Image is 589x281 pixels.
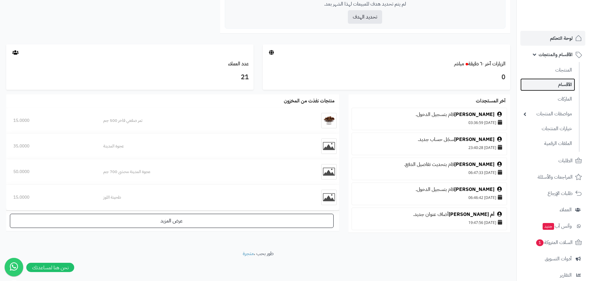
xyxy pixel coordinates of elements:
a: عرض المزيد [10,214,334,228]
div: 35.0000 [13,143,89,149]
span: الطلبات [558,156,573,165]
button: تحديد الهدف [348,10,382,24]
div: [DATE] 06:47:33 [355,168,504,177]
a: الزيارات آخر ٦٠ دقيقةمباشر [454,60,506,68]
div: عجوة المدينة محشى 700 جم [103,169,271,175]
div: قام بتسجيل الدخول. [355,111,504,118]
span: السلات المتروكة [536,238,573,247]
span: 1 [536,239,544,246]
div: [DATE] 03:36:59 [355,118,504,127]
a: مواصفات المنتجات [520,107,575,121]
img: طحينة اللوز [321,190,337,205]
div: تمر صقعي فاخر 500 جم [103,118,271,124]
a: الملفات الرقمية [520,137,575,150]
img: عجوة المدينة [321,138,337,154]
span: العملاء [560,205,572,214]
h3: منتجات نفذت من المخزون [284,98,335,104]
a: [PERSON_NAME] [454,111,494,118]
div: طحينة اللوز [103,194,271,200]
div: قام بتسجيل الدخول. [355,186,504,193]
div: أضاف عنوان جديد. [355,211,504,218]
div: 15.0000 [13,194,89,200]
a: [PERSON_NAME] [454,136,494,143]
a: أم [PERSON_NAME] [449,211,494,218]
a: [PERSON_NAME] [454,161,494,168]
h3: 0 [267,72,506,83]
span: أدوات التسويق [545,254,572,263]
span: وآتس آب [542,222,572,230]
img: عجوة المدينة محشى 700 جم [321,164,337,180]
span: جديد [543,223,554,230]
div: [DATE] 19:47:56 [355,218,504,227]
h3: آخر المستجدات [476,98,506,104]
a: [PERSON_NAME] [454,186,494,193]
div: 50.0000 [13,169,89,175]
a: أدوات التسويق [520,251,585,266]
a: العملاء [520,202,585,217]
p: لم يتم تحديد هدف للمبيعات لهذا الشهر بعد. [230,1,501,8]
a: المنتجات [520,64,575,77]
div: 15.0000 [13,118,89,124]
img: تمر صقعي فاخر 500 جم [321,113,337,128]
small: مباشر [454,60,464,68]
div: سجّل حساب جديد. [355,136,504,143]
span: المراجعات والأسئلة [538,173,573,181]
span: التقارير [560,271,572,279]
a: لوحة التحكم [520,31,585,46]
div: [DATE] 23:40:28 [355,143,504,152]
a: عدد العملاء [228,60,249,68]
a: الأقسام [520,78,575,91]
a: المراجعات والأسئلة [520,170,585,184]
div: عجوة المدينة [103,143,271,149]
a: خيارات المنتجات [520,122,575,135]
a: الطلبات [520,153,585,168]
a: طلبات الإرجاع [520,186,585,201]
a: وآتس آبجديد [520,219,585,233]
a: الماركات [520,93,575,106]
div: قام بتحديث تفاصيل الدفع. [355,161,504,168]
span: لوحة التحكم [550,34,573,43]
span: طلبات الإرجاع [548,189,573,198]
div: [DATE] 06:46:42 [355,193,504,202]
a: السلات المتروكة1 [520,235,585,250]
h3: 21 [11,72,249,83]
a: متجرة [243,250,254,257]
span: الأقسام والمنتجات [539,50,573,59]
